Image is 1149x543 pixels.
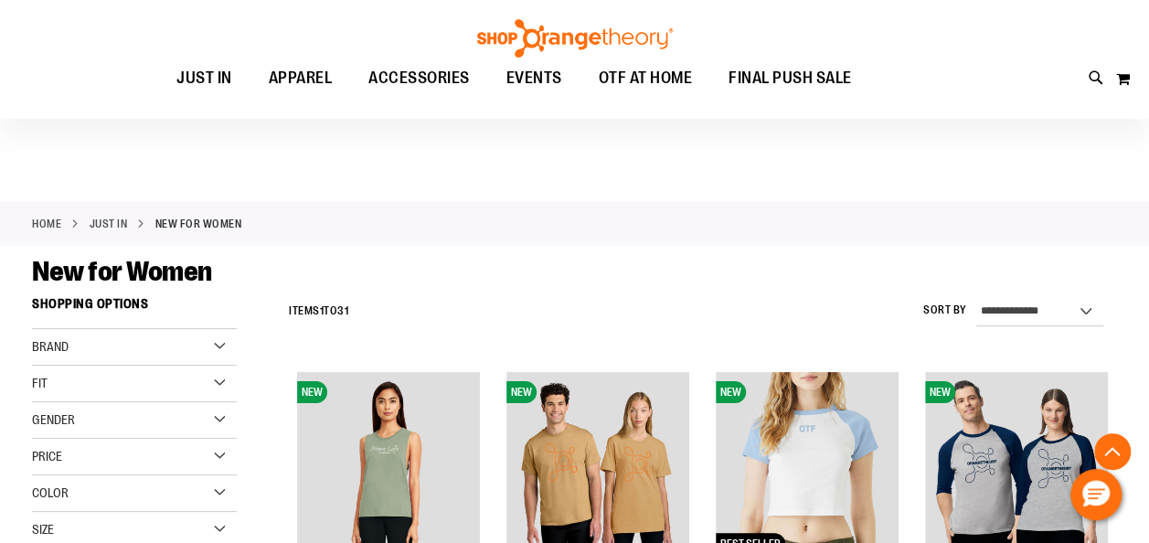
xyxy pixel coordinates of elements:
[1094,433,1131,470] button: Back To Top
[710,58,870,100] a: FINAL PUSH SALE
[368,58,470,99] span: ACCESSORIES
[716,381,746,403] span: NEW
[32,449,62,463] span: Price
[337,304,348,317] span: 31
[580,58,711,100] a: OTF AT HOME
[32,412,75,427] span: Gender
[32,339,69,354] span: Brand
[289,297,348,325] h2: Items to
[32,522,54,537] span: Size
[297,381,327,403] span: NEW
[269,58,333,99] span: APPAREL
[506,58,562,99] span: EVENTS
[32,216,61,232] a: Home
[90,216,128,232] a: JUST IN
[32,376,48,390] span: Fit
[32,485,69,500] span: Color
[350,58,488,100] a: ACCESSORIES
[599,58,693,99] span: OTF AT HOME
[488,58,580,100] a: EVENTS
[925,381,955,403] span: NEW
[729,58,852,99] span: FINAL PUSH SALE
[155,216,242,232] strong: New for Women
[158,58,250,99] a: JUST IN
[32,288,237,329] strong: Shopping Options
[176,58,232,99] span: JUST IN
[250,58,351,100] a: APPAREL
[32,256,212,287] span: New for Women
[1070,469,1122,520] button: Hello, have a question? Let’s chat.
[474,19,676,58] img: Shop Orangetheory
[320,304,324,317] span: 1
[506,381,537,403] span: NEW
[923,303,967,318] label: Sort By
